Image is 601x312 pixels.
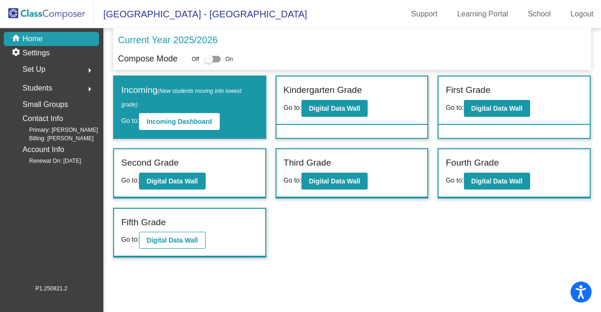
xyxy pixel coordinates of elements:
b: Incoming Dashboard [146,118,212,125]
b: Digital Data Wall [309,177,360,185]
button: Digital Data Wall [301,173,368,190]
span: Go to: [121,176,139,184]
span: [GEOGRAPHIC_DATA] - [GEOGRAPHIC_DATA] [94,7,307,22]
span: (New students moving into lowest grade) [121,88,241,108]
button: Incoming Dashboard [139,113,219,130]
mat-icon: arrow_right [84,84,95,95]
span: On [225,55,233,63]
label: First Grade [446,84,490,97]
span: Off [192,55,199,63]
a: School [520,7,558,22]
span: Go to: [446,176,463,184]
label: Third Grade [284,156,331,170]
button: Digital Data Wall [139,173,205,190]
p: Account Info [23,143,64,156]
span: Primary: [PERSON_NAME] [14,126,98,134]
label: Kindergarten Grade [284,84,362,97]
a: Logout [563,7,601,22]
b: Digital Data Wall [146,177,198,185]
p: Compose Mode [118,53,177,65]
p: Home [23,33,43,45]
span: Renewal On: [DATE] [14,157,81,165]
label: Fifth Grade [121,216,166,229]
a: Learning Portal [450,7,516,22]
button: Digital Data Wall [464,173,530,190]
span: Go to: [121,117,139,124]
span: Go to: [284,104,301,111]
span: Go to: [446,104,463,111]
p: Current Year 2025/2026 [118,33,217,47]
b: Digital Data Wall [471,177,523,185]
span: Set Up [23,63,46,76]
button: Digital Data Wall [464,100,530,117]
button: Digital Data Wall [301,100,368,117]
label: Fourth Grade [446,156,499,170]
a: Support [404,7,445,22]
p: Settings [23,47,50,59]
span: Students [23,82,52,95]
button: Digital Data Wall [139,232,205,249]
mat-icon: arrow_right [84,65,95,76]
span: Billing: [PERSON_NAME] [14,134,93,143]
p: Contact Info [23,112,63,125]
span: Go to: [284,176,301,184]
label: Incoming [121,84,258,110]
p: Small Groups [23,98,68,111]
mat-icon: settings [11,47,23,59]
b: Digital Data Wall [471,105,523,112]
b: Digital Data Wall [146,236,198,244]
label: Second Grade [121,156,179,170]
mat-icon: home [11,33,23,45]
span: Go to: [121,236,139,243]
b: Digital Data Wall [309,105,360,112]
